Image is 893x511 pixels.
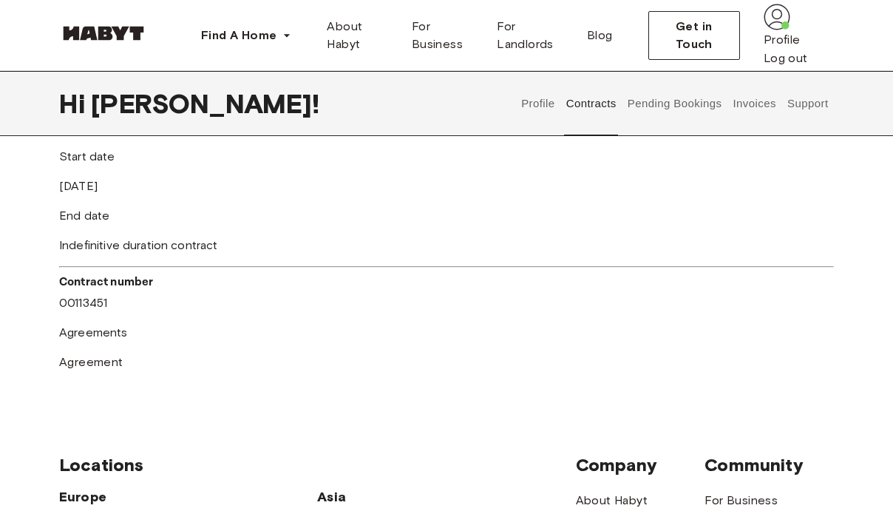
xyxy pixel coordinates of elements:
p: End date [59,207,446,225]
a: Profile [764,31,801,49]
div: user profile tabs [516,71,834,136]
div: [DATE] [59,148,446,195]
button: Invoices [731,71,778,136]
button: Pending Bookings [625,71,724,136]
button: Contracts [564,71,618,136]
button: Get in Touch [648,11,740,60]
div: Indefinitive duration contract [59,207,446,254]
p: Agreements [59,324,834,342]
p: Start date [59,148,446,166]
button: Profile [520,71,557,136]
button: Log out [764,50,808,67]
span: About Habyt [327,18,387,53]
span: For Business [412,18,474,53]
span: Agreement [59,353,123,371]
p: Contract number [59,274,834,291]
span: Find A Home [201,27,276,44]
a: Agreement [59,353,834,371]
span: Community [704,454,834,476]
img: avatar [764,4,790,30]
a: For Landlords [485,12,575,59]
span: For Landlords [497,18,563,53]
button: Support [785,71,830,136]
span: Asia [317,488,446,506]
div: 00113451 [59,274,834,312]
a: For Business [704,492,778,510]
a: About Habyt [315,12,399,59]
span: [PERSON_NAME] ! [91,88,319,119]
span: Europe [59,488,317,506]
button: Find A Home [189,21,303,50]
img: Habyt [59,26,148,41]
a: About Habyt [576,492,648,510]
a: Blog [575,12,625,59]
span: Blog [587,27,613,44]
span: Company [576,454,705,476]
span: Get in Touch [661,18,727,53]
span: Locations [59,454,576,476]
a: For Business [400,12,486,59]
span: Hi [59,88,91,119]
